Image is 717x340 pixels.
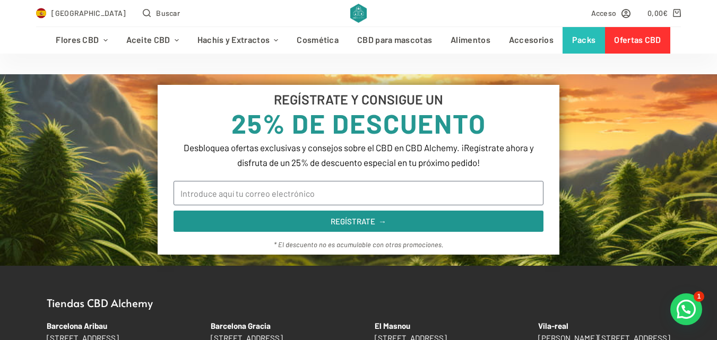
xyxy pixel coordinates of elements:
[47,27,670,54] nav: Menú de cabecera
[174,110,543,136] h3: 25% DE DESCUENTO
[331,217,386,225] span: REGÍSTRATE →
[47,27,117,54] a: Flores CBD
[605,27,670,54] a: Ofertas CBD
[143,7,180,19] button: Abrir formulario de búsqueda
[47,321,107,330] strong: Barcelona Aribau
[36,8,47,19] img: ES Flag
[188,27,288,54] a: Hachís y Extractos
[156,7,180,19] span: Buscar
[174,211,543,232] button: REGÍSTRATE →
[442,27,500,54] a: Alimentos
[591,7,631,19] a: Acceso
[647,7,681,19] a: Carro de compra
[288,27,348,54] a: Cosmética
[563,27,605,54] a: Packs
[51,7,126,19] span: [GEOGRAPHIC_DATA]
[663,8,668,18] span: €
[211,321,271,330] strong: Barcelona Gracia
[348,27,442,54] a: CBD para mascotas
[538,321,568,330] strong: Vila-real
[174,93,543,106] h6: REGÍSTRATE Y CONSIGUE UN
[117,27,188,54] a: Aceite CBD
[274,240,444,249] em: * El descuento no es acumulable con otras promociones.
[174,181,543,205] input: Introduce aquí tu correo electrónico
[36,298,681,308] h2: Tiendas CBD Alchemy
[647,8,668,18] bdi: 0,00
[591,7,617,19] span: Acceso
[36,7,126,19] a: Select Country
[174,140,543,170] p: Desbloquea ofertas exclusivas y consejos sobre el CBD en CBD Alchemy. ¡Regístrate ahora y disfrut...
[499,27,563,54] a: Accesorios
[350,4,367,23] img: CBD Alchemy
[375,321,410,330] strong: El Masnou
